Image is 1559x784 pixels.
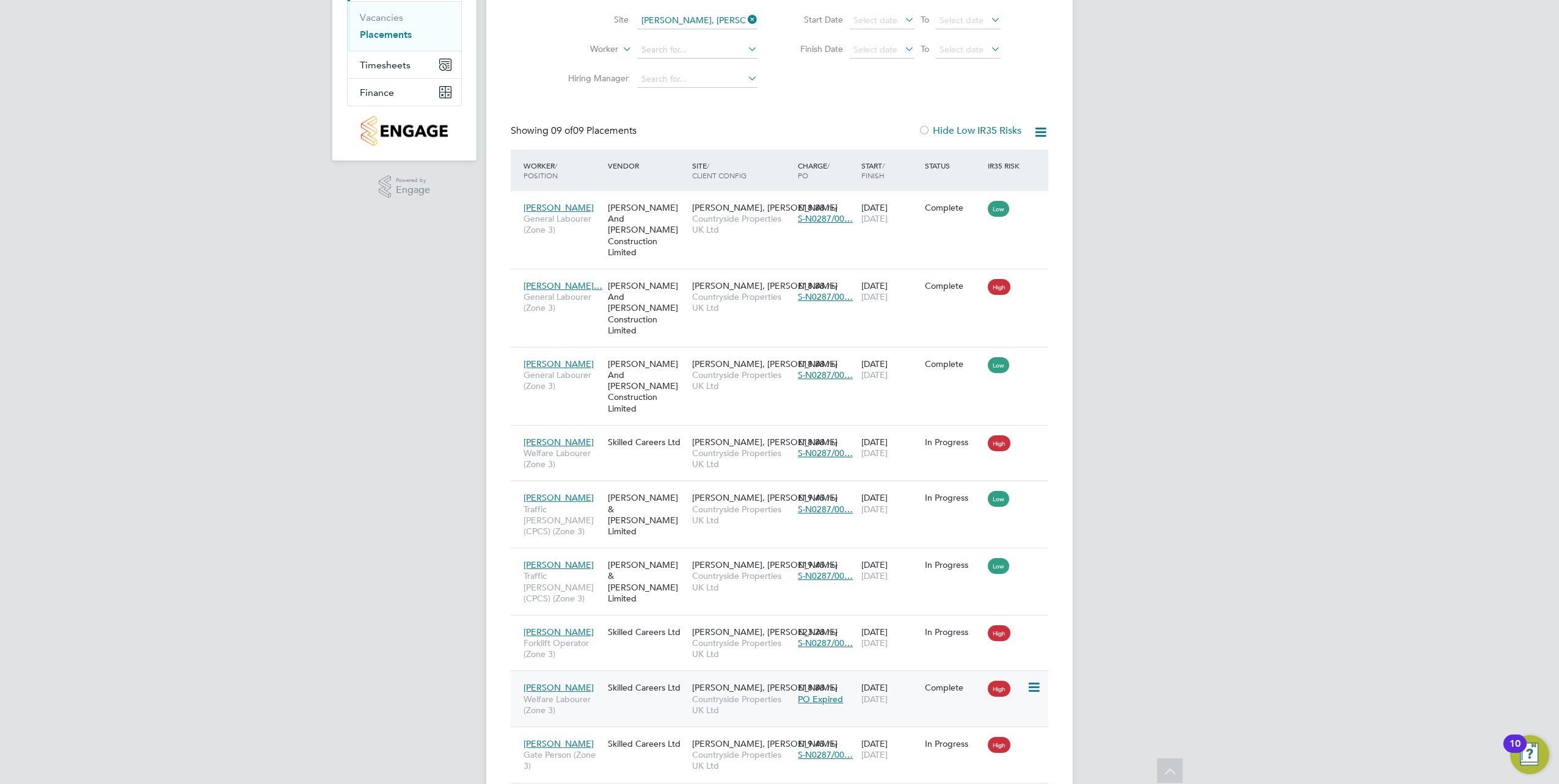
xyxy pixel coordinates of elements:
span: Timesheets [360,59,411,71]
a: [PERSON_NAME]General Labourer (Zone 3)[PERSON_NAME] And [PERSON_NAME] Construction Limited[PERSON... [520,195,1048,206]
div: [DATE] [858,676,922,710]
button: Timesheets [348,51,461,78]
span: [PERSON_NAME], [PERSON_NAME] [692,682,838,693]
div: Complete [925,358,982,369]
span: Forklift Operator (Zone 3) [524,637,602,659]
span: Welfare Labourer (Zone 3) [524,694,602,716]
div: Status [922,154,985,176]
button: Finance [348,79,461,106]
div: [DATE] [858,196,922,230]
span: Traffic [PERSON_NAME] (CPCS) (Zone 3) [524,570,602,604]
div: IR35 Risk [985,154,1027,176]
span: Finance [360,87,394,98]
span: General Labourer (Zone 3) [524,369,602,391]
div: 10 [1510,744,1521,760]
span: [PERSON_NAME] [524,437,594,448]
label: Hide Low IR35 Risks [918,125,1021,137]
span: S-N0287/00… [798,504,853,515]
a: [PERSON_NAME]Gate Person (Zone 3)Skilled Careers Ltd[PERSON_NAME], [PERSON_NAME]Countryside Prope... [520,731,1048,742]
span: Countryside Properties UK Ltd [692,369,792,391]
span: [PERSON_NAME], [PERSON_NAME] [692,437,838,448]
span: £18.88 [798,280,825,291]
span: [DATE] [861,369,888,380]
span: [PERSON_NAME]… [524,280,602,291]
span: [DATE] [861,448,888,459]
label: Finish Date [788,43,843,54]
div: In Progress [925,559,982,570]
span: Countryside Properties UK Ltd [692,637,792,659]
span: [PERSON_NAME] [524,626,594,637]
div: Vendor [605,154,689,176]
span: / hr [827,493,838,503]
span: [PERSON_NAME], [PERSON_NAME] [692,358,838,369]
span: Select date [853,15,897,26]
span: / hr [827,438,838,447]
span: £23.28 [798,626,825,637]
label: Start Date [788,14,843,25]
div: In Progress [925,437,982,448]
span: [PERSON_NAME], [PERSON_NAME] [692,738,838,749]
span: High [988,625,1010,641]
span: £18.88 [798,358,825,369]
a: [PERSON_NAME]Welfare Labourer (Zone 3)Skilled Careers Ltd[PERSON_NAME], [PERSON_NAME]Countryside ... [520,675,1048,686]
button: Open Resource Center, 10 new notifications [1510,735,1549,774]
span: Countryside Properties UK Ltd [692,694,792,716]
div: [DATE] [858,620,922,655]
span: Countryside Properties UK Ltd [692,504,792,526]
span: [DATE] [861,291,888,302]
span: To [917,41,933,57]
div: [DATE] [858,430,922,465]
div: In Progress [925,738,982,749]
div: [PERSON_NAME] And [PERSON_NAME] Construction Limited [605,196,689,264]
div: Complete [925,202,982,213]
span: £19.45 [798,559,825,570]
span: / hr [827,203,838,212]
div: Jobs [348,1,461,51]
a: [PERSON_NAME]Traffic [PERSON_NAME] (CPCS) (Zone 3)[PERSON_NAME] & [PERSON_NAME] Limited[PERSON_NA... [520,553,1048,563]
div: Complete [925,280,982,291]
span: / Client Config [692,161,747,180]
span: Low [988,201,1009,217]
span: / Finish [861,161,885,180]
span: Powered by [396,175,430,186]
a: [PERSON_NAME]Traffic [PERSON_NAME] (CPCS) (Zone 3)[PERSON_NAME] & [PERSON_NAME] Limited[PERSON_NA... [520,485,1048,496]
span: [PERSON_NAME] [524,358,594,369]
span: High [988,681,1010,697]
span: [PERSON_NAME] [524,738,594,749]
div: [PERSON_NAME] And [PERSON_NAME] Construction Limited [605,274,689,342]
a: Vacancies [360,12,403,23]
span: [DATE] [861,213,888,224]
span: Engage [396,185,430,195]
span: S-N0287/00… [798,448,853,459]
span: Traffic [PERSON_NAME] (CPCS) (Zone 3) [524,504,602,537]
div: [DATE] [858,732,922,766]
span: [PERSON_NAME] [524,682,594,693]
span: Select date [940,44,984,55]
span: Countryside Properties UK Ltd [692,749,792,771]
span: S-N0287/00… [798,213,853,224]
span: Low [988,491,1009,507]
span: £18.88 [798,437,825,448]
span: [DATE] [861,637,888,648]
span: Countryside Properties UK Ltd [692,570,792,592]
a: Placements [360,29,412,40]
span: £18.88 [798,682,825,693]
span: / hr [827,683,838,692]
span: Welfare Labourer (Zone 3) [524,448,602,470]
div: Skilled Careers Ltd [605,620,689,644]
span: [DATE] [861,504,888,515]
div: Start [858,154,922,186]
span: £19.45 [798,738,825,749]
div: In Progress [925,626,982,637]
span: High [988,279,1010,295]
div: Complete [925,682,982,693]
span: S-N0287/00… [798,369,853,380]
span: Countryside Properties UK Ltd [692,448,792,470]
span: / hr [827,628,838,637]
a: [PERSON_NAME]Welfare Labourer (Zone 3)Skilled Careers Ltd[PERSON_NAME], [PERSON_NAME]Countryside ... [520,430,1048,440]
a: [PERSON_NAME]…General Labourer (Zone 3)[PERSON_NAME] And [PERSON_NAME] Construction Limited[PERSO... [520,274,1048,284]
label: Worker [548,43,618,56]
span: £19.45 [798,492,825,503]
span: General Labourer (Zone 3) [524,213,602,235]
span: Low [988,558,1009,574]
